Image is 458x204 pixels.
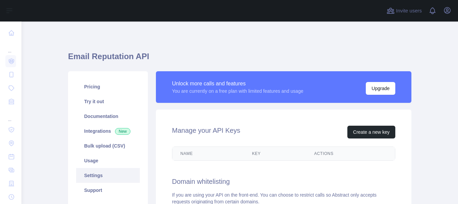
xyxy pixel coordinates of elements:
span: New [115,128,130,135]
a: Support [76,183,140,198]
a: Bulk upload (CSV) [76,138,140,153]
th: Key [244,147,306,160]
button: Invite users [385,5,423,16]
div: ... [5,40,16,54]
a: Integrations New [76,124,140,138]
a: Documentation [76,109,140,124]
div: ... [5,109,16,122]
th: Name [172,147,244,160]
a: Try it out [76,94,140,109]
a: Pricing [76,79,140,94]
h1: Email Reputation API [68,51,411,67]
div: You are currently on a free plan with limited features and usage [172,88,303,94]
th: Actions [306,147,395,160]
button: Upgrade [366,82,395,95]
div: Unlock more calls and features [172,80,303,88]
button: Create a new key [347,126,395,138]
span: Invite users [396,7,422,15]
h2: Domain whitelisting [172,177,395,186]
a: Settings [76,168,140,183]
h2: Manage your API Keys [172,126,240,138]
a: Usage [76,153,140,168]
